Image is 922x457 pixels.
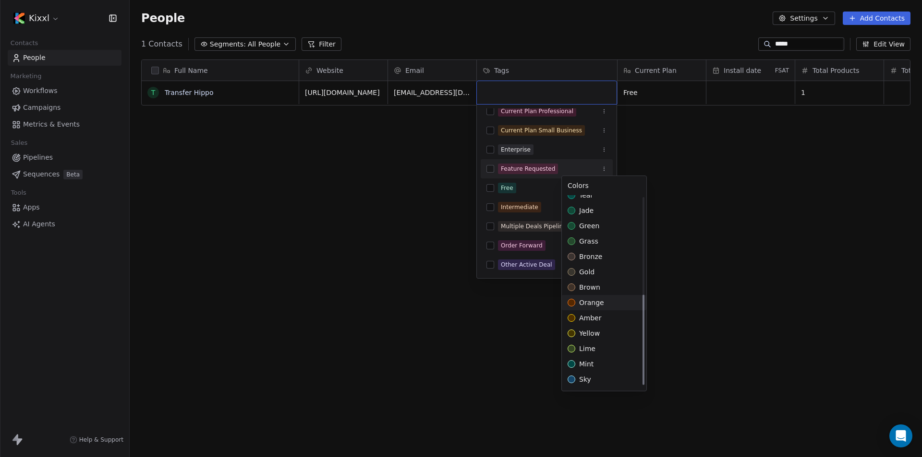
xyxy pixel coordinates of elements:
[579,359,594,369] span: mint
[579,375,591,384] span: sky
[579,221,599,231] span: green
[579,206,594,215] span: jade
[568,182,589,189] span: Colors
[579,328,600,338] span: yellow
[579,313,601,323] span: amber
[579,282,600,292] span: brown
[579,252,602,261] span: bronze
[579,344,595,353] span: lime
[579,190,592,200] span: teal
[579,267,594,277] span: gold
[579,236,598,246] span: grass
[579,298,604,307] span: orange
